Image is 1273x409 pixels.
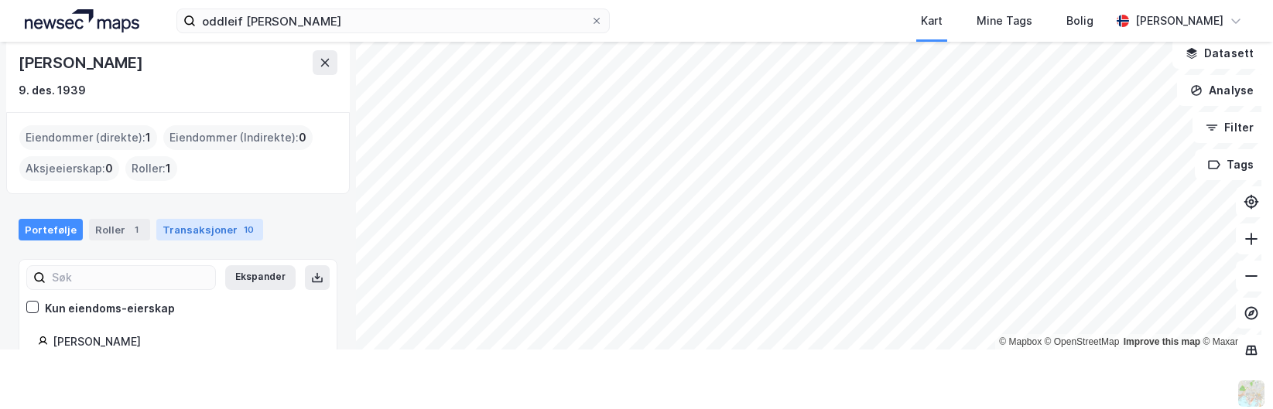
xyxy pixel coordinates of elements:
[25,9,139,32] img: logo.a4113a55bc3d86da70a041830d287a7e.svg
[19,125,157,150] div: Eiendommer (direkte) :
[1177,75,1267,106] button: Analyse
[19,81,86,100] div: 9. des. 1939
[53,332,318,351] div: [PERSON_NAME]
[156,219,263,240] div: Transaksjoner
[45,299,175,318] div: Kun eiendoms-eierskap
[1172,38,1267,69] button: Datasett
[19,50,145,75] div: [PERSON_NAME]
[196,9,590,32] input: Søk på adresse, matrikkel, gårdeiere, leietakere eller personer
[145,128,151,147] span: 1
[999,336,1042,347] a: Mapbox
[1195,149,1267,180] button: Tags
[105,159,113,178] span: 0
[125,156,177,181] div: Roller :
[1045,336,1120,347] a: OpenStreetMap
[977,12,1032,30] div: Mine Tags
[19,156,119,181] div: Aksjeeierskap :
[241,222,257,237] div: 10
[921,12,943,30] div: Kart
[1066,12,1093,30] div: Bolig
[299,128,306,147] span: 0
[1135,12,1223,30] div: [PERSON_NAME]
[89,219,150,240] div: Roller
[1196,335,1273,409] iframe: Chat Widget
[1193,112,1267,143] button: Filter
[1124,336,1200,347] a: Improve this map
[128,222,144,237] div: 1
[225,265,296,290] button: Ekspander
[166,159,171,178] span: 1
[46,266,215,289] input: Søk
[163,125,313,150] div: Eiendommer (Indirekte) :
[19,219,83,240] div: Portefølje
